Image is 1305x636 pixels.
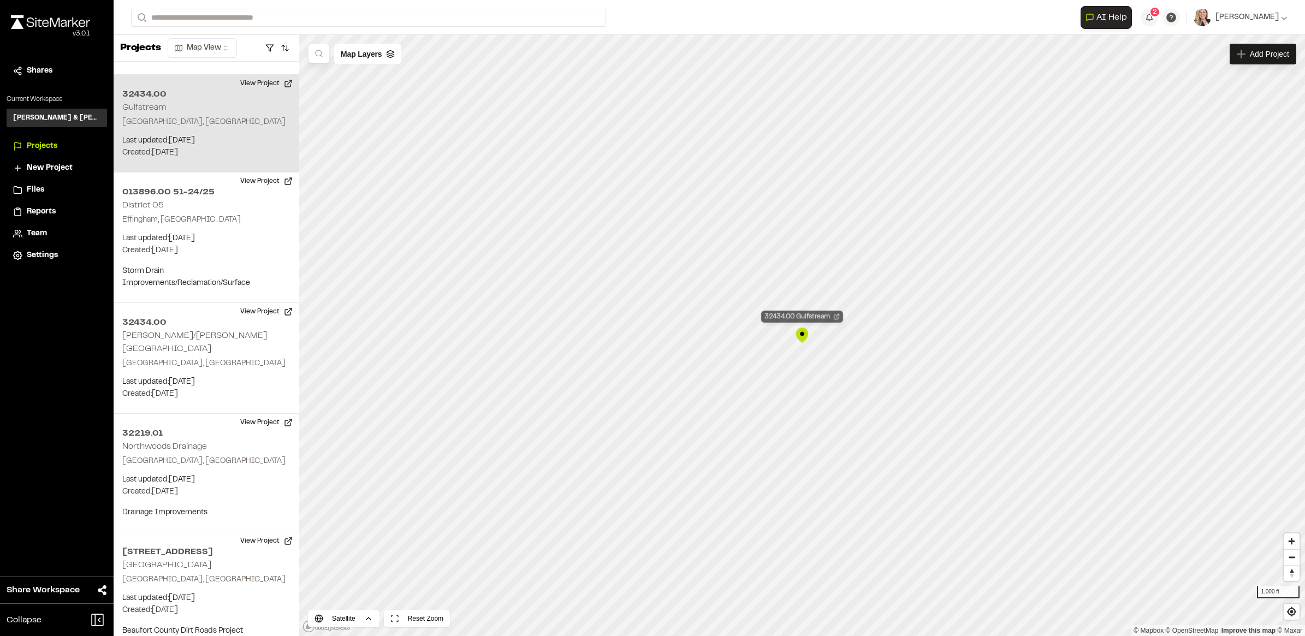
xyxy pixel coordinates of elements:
[122,104,167,111] h2: Gulfstream
[1257,586,1300,598] div: 1,000 ft
[122,486,290,498] p: Created: [DATE]
[1215,11,1279,23] span: [PERSON_NAME]
[122,265,290,289] p: Storm Drain Improvements/Reclamation/Surface
[1081,6,1132,29] button: Open AI Assistant
[13,113,100,123] h3: [PERSON_NAME] & [PERSON_NAME] Inc.
[1284,533,1300,549] button: Zoom in
[11,29,90,39] div: Oh geez...please don't...
[234,75,299,92] button: View Project
[13,65,100,77] a: Shares
[7,584,80,597] span: Share Workspace
[27,206,56,218] span: Reports
[27,65,52,77] span: Shares
[122,316,290,329] h2: 32434.00
[341,48,382,60] span: Map Layers
[122,574,290,586] p: [GEOGRAPHIC_DATA], [GEOGRAPHIC_DATA]
[122,507,290,519] p: Drainage Improvements
[13,206,100,218] a: Reports
[1194,9,1288,26] button: [PERSON_NAME]
[122,233,290,245] p: Last updated: [DATE]
[13,184,100,196] a: Files
[308,610,379,627] button: Satellite
[122,186,290,199] h2: 013896.00 51-24/25
[122,245,290,257] p: Created: [DATE]
[13,162,100,174] a: New Project
[234,532,299,550] button: View Project
[1284,550,1300,565] span: Zoom out
[27,184,44,196] span: Files
[122,604,290,616] p: Created: [DATE]
[122,135,290,147] p: Last updated: [DATE]
[234,414,299,431] button: View Project
[1134,627,1164,634] a: Mapbox
[122,214,290,226] p: Effingham, [GEOGRAPHIC_DATA]
[122,201,164,209] h2: District 05
[234,303,299,320] button: View Project
[1141,9,1158,26] button: 2
[122,147,290,159] p: Created: [DATE]
[122,474,290,486] p: Last updated: [DATE]
[1166,627,1219,634] a: OpenStreetMap
[1284,565,1300,581] button: Reset bearing to north
[122,388,290,400] p: Created: [DATE]
[1250,49,1289,60] span: Add Project
[122,443,207,450] h2: Northwoods Drainage
[299,35,1305,636] canvas: Map
[13,228,100,240] a: Team
[1194,9,1211,26] img: User
[122,561,211,569] h2: [GEOGRAPHIC_DATA]
[11,15,90,29] img: rebrand.png
[122,332,267,353] h2: [PERSON_NAME]/[PERSON_NAME][GEOGRAPHIC_DATA]
[27,249,58,261] span: Settings
[1284,566,1300,581] span: Reset bearing to north
[120,41,161,56] p: Projects
[1284,549,1300,565] button: Zoom out
[27,140,57,152] span: Projects
[7,94,107,104] p: Current Workspace
[384,610,450,627] button: Reset Zoom
[13,140,100,152] a: Projects
[234,173,299,190] button: View Project
[122,592,290,604] p: Last updated: [DATE]
[1153,7,1157,17] span: 2
[1081,6,1136,29] div: Open AI Assistant
[13,249,100,261] a: Settings
[122,427,290,440] h2: 32219.01
[7,614,41,627] span: Collapse
[122,455,290,467] p: [GEOGRAPHIC_DATA], [GEOGRAPHIC_DATA]
[1221,627,1276,634] a: Map feedback
[1277,627,1302,634] a: Maxar
[1284,604,1300,620] button: Find my location
[761,311,843,323] div: Open Project
[794,327,810,343] div: Map marker
[122,376,290,388] p: Last updated: [DATE]
[27,162,73,174] span: New Project
[1096,11,1127,24] span: AI Help
[122,358,290,370] p: [GEOGRAPHIC_DATA], [GEOGRAPHIC_DATA]
[302,620,351,633] a: Mapbox logo
[122,116,290,128] p: [GEOGRAPHIC_DATA], [GEOGRAPHIC_DATA]
[27,228,47,240] span: Team
[122,88,290,101] h2: 32434.00
[122,545,290,558] h2: [STREET_ADDRESS]
[131,9,151,27] button: Search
